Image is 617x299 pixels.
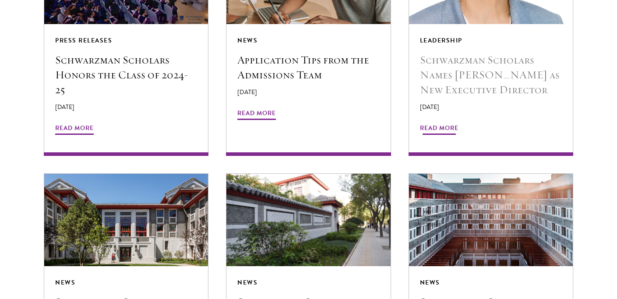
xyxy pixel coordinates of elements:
div: News [237,277,379,288]
div: Leadership [420,35,562,46]
h5: Schwarzman Scholars Names [PERSON_NAME] as New Executive Director [420,53,562,97]
div: News [237,35,379,46]
p: [DATE] [55,102,197,112]
h5: Schwarzman Scholars Honors the Class of 2024-25 [55,53,197,97]
div: News [55,277,197,288]
span: Read More [420,123,458,136]
p: [DATE] [237,88,379,97]
p: [DATE] [420,102,562,112]
span: Read More [237,108,276,121]
h5: Application Tips from the Admissions Team [237,53,379,82]
div: News [420,277,562,288]
div: Press Releases [55,35,197,46]
span: Read More [55,123,94,136]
